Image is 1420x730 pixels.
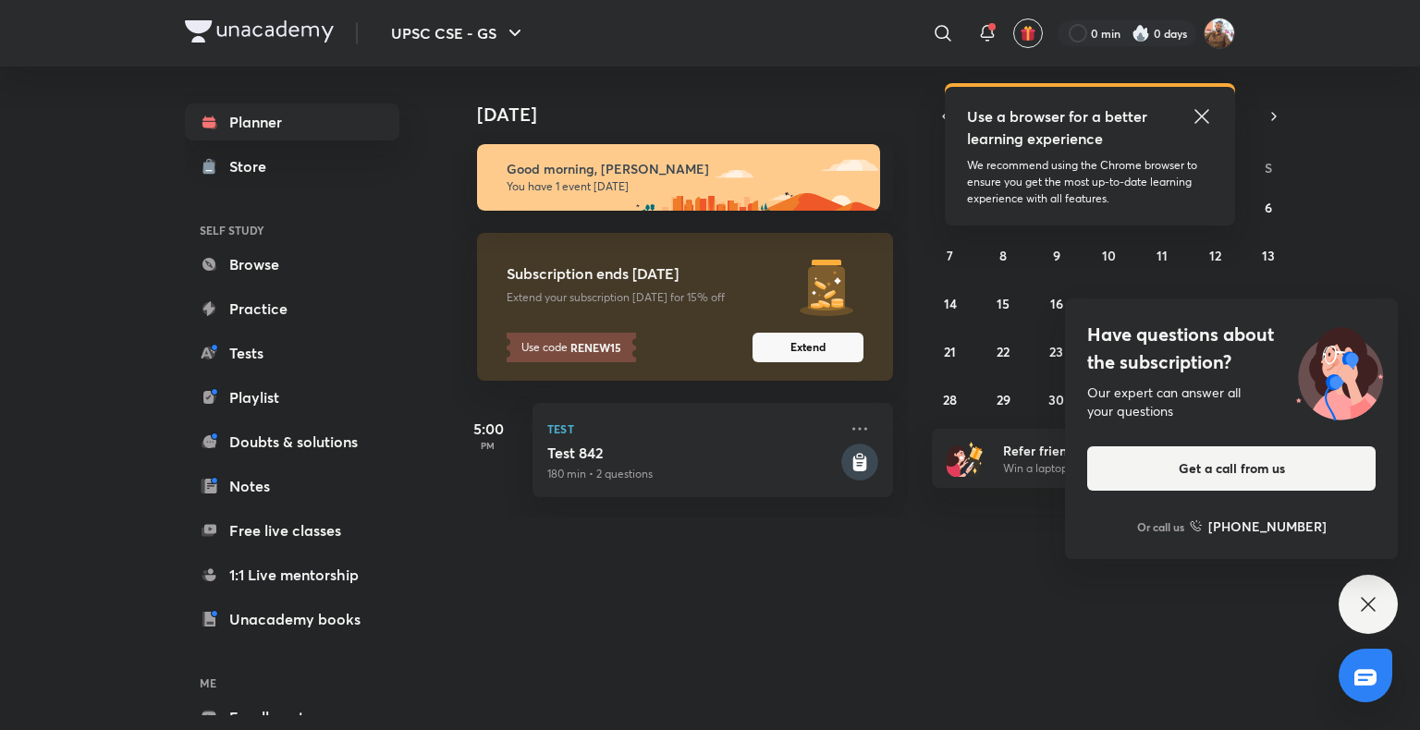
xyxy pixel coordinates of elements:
a: Store [185,148,399,185]
img: Subscription ends in 3 days [790,248,863,322]
p: Or call us [1137,518,1184,535]
abbr: September 20, 2025 [1261,295,1276,312]
a: Notes [185,468,399,505]
a: Doubts & solutions [185,423,399,460]
abbr: September 30, 2025 [1048,391,1064,408]
button: September 16, 2025 [1042,288,1071,318]
abbr: September 6, 2025 [1265,199,1272,216]
img: Himanshu Yadav [1204,18,1235,49]
p: Win a laptop, vouchers & more [1003,460,1230,477]
p: Test [547,418,838,440]
button: September 15, 2025 [988,288,1018,318]
h4: Have questions about the subscription? [1087,321,1376,376]
abbr: September 12, 2025 [1209,247,1221,264]
abbr: September 22, 2025 [997,343,1010,360]
h6: ME [185,667,399,699]
button: UPSC CSE - GS [380,15,537,52]
button: September 7, 2025 [936,240,965,270]
p: We recommend using the Chrome browser to ensure you get the most up-to-date learning experience w... [967,157,1213,207]
h5: Use a browser for a better learning experience [967,105,1151,150]
abbr: September 28, 2025 [943,391,957,408]
a: Browse [185,246,399,283]
button: September 23, 2025 [1042,336,1071,366]
button: September 14, 2025 [936,288,965,318]
abbr: September 21, 2025 [944,343,956,360]
button: September 22, 2025 [988,336,1018,366]
button: September 9, 2025 [1042,240,1071,270]
abbr: September 15, 2025 [997,295,1010,312]
h6: Good morning, [PERSON_NAME] [507,161,863,177]
strong: RENEW15 [568,339,621,356]
button: September 29, 2025 [988,384,1018,414]
button: Get a call from us [1087,446,1376,491]
button: September 13, 2025 [1254,240,1283,270]
button: September 10, 2025 [1095,240,1124,270]
a: Company Logo [185,20,334,47]
abbr: September 19, 2025 [1209,295,1222,312]
button: September 28, 2025 [936,384,965,414]
p: 180 min • 2 questions [547,466,838,482]
abbr: September 29, 2025 [997,391,1010,408]
abbr: Saturday [1265,159,1272,176]
abbr: September 8, 2025 [999,247,1007,264]
button: September 11, 2025 [1147,240,1177,270]
h5: Subscription ends [DATE] [507,264,790,284]
h6: Refer friends [1003,441,1230,460]
div: Store [229,155,277,177]
h4: [DATE] [477,103,912,126]
h6: [PHONE_NUMBER] [1208,517,1327,536]
img: Company Logo [185,20,334,43]
a: Tests [185,335,399,371]
button: September 21, 2025 [936,336,965,366]
abbr: September 10, 2025 [1102,247,1116,264]
p: Use code [507,333,636,362]
button: September 8, 2025 [988,240,1018,270]
img: avatar [1020,25,1036,42]
abbr: September 16, 2025 [1050,295,1063,312]
img: referral [947,440,984,477]
h6: SELF STUDY [185,214,399,246]
button: Extend [753,333,863,362]
abbr: September 13, 2025 [1262,247,1275,264]
button: avatar [1013,18,1043,48]
p: PM [451,440,525,451]
button: September 20, 2025 [1254,288,1283,318]
abbr: September 9, 2025 [1053,247,1060,264]
abbr: September 14, 2025 [944,295,957,312]
div: Our expert can answer all your questions [1087,383,1376,420]
button: September 30, 2025 [1042,384,1071,414]
h5: Test 842 [547,444,838,462]
abbr: September 7, 2025 [947,247,953,264]
a: Practice [185,290,399,327]
a: [PHONE_NUMBER] [1190,517,1327,536]
a: Free live classes [185,512,399,549]
abbr: September 23, 2025 [1049,343,1063,360]
button: September 17, 2025 [1095,288,1124,318]
img: morning [477,144,880,211]
button: September 18, 2025 [1147,288,1177,318]
p: You have 1 event [DATE] [507,179,863,194]
abbr: September 11, 2025 [1157,247,1168,264]
a: Unacademy books [185,601,399,638]
img: ttu_illustration_new.svg [1281,321,1398,420]
h5: 5:00 [451,418,525,440]
abbr: September 17, 2025 [1103,295,1115,312]
button: September 12, 2025 [1201,240,1230,270]
button: September 6, 2025 [1254,192,1283,222]
button: September 19, 2025 [1201,288,1230,318]
img: streak [1132,24,1150,43]
a: Planner [185,103,399,140]
a: 1:1 Live mentorship [185,556,399,593]
p: Extend your subscription [DATE] for 15% off [507,290,790,305]
a: Playlist [185,379,399,416]
abbr: September 18, 2025 [1156,295,1169,312]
